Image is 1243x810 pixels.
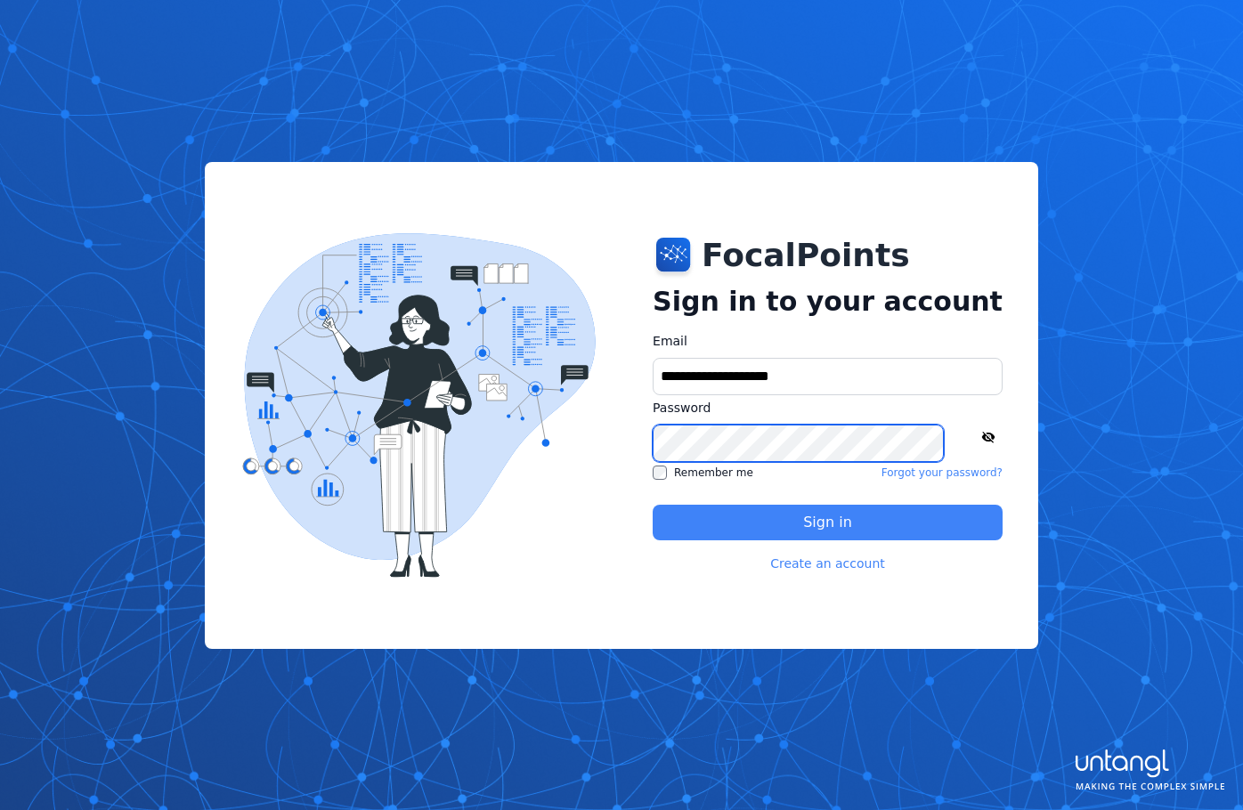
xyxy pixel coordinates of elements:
label: Email [653,332,1003,351]
h2: Sign in to your account [653,286,1003,318]
input: Remember me [653,466,667,480]
label: Password [653,399,1003,417]
a: Create an account [770,555,885,572]
h1: FocalPoints [702,238,910,273]
a: Forgot your password? [881,466,1003,480]
button: Sign in [653,505,1003,540]
label: Remember me [653,466,753,480]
